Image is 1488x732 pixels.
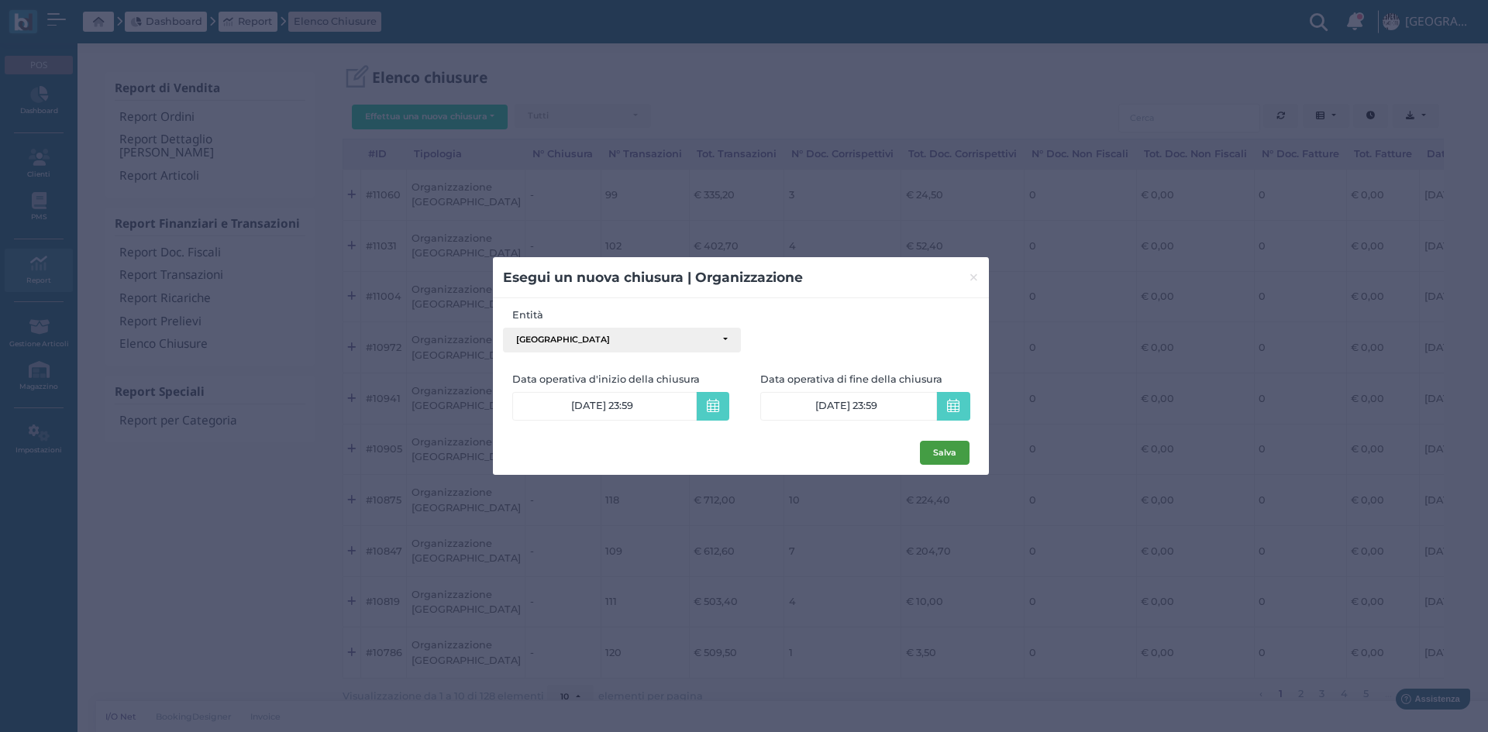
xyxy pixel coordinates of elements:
[968,267,980,287] span: ×
[503,328,741,352] button: [GEOGRAPHIC_DATA]
[920,441,970,466] button: Salva
[516,335,715,345] div: [GEOGRAPHIC_DATA]
[46,12,102,24] span: Assistenza
[815,400,877,412] span: [DATE] 23:59
[503,269,803,285] b: Esegui un nuova chiusura | Organizzazione
[760,372,970,387] label: Data operativa di fine della chiusura
[503,308,741,322] label: Entità
[571,400,633,412] span: [DATE] 23:59
[512,372,742,387] label: Data operativa d'inizio della chiusura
